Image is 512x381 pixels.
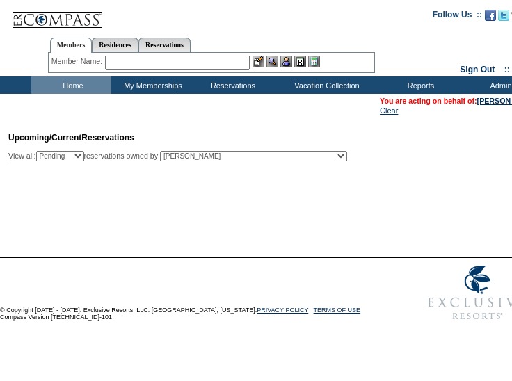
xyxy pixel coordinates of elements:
img: View [266,56,278,67]
img: b_calculator.gif [308,56,320,67]
img: Reservations [294,56,306,67]
img: b_edit.gif [253,56,264,67]
span: Reservations [8,133,134,143]
td: Home [31,76,111,94]
div: View all: reservations owned by: [8,151,353,161]
td: Reservations [191,76,271,94]
td: Reports [379,76,459,94]
a: Follow us on Twitter [498,14,509,22]
a: Become our fan on Facebook [485,14,496,22]
span: :: [504,65,510,74]
a: Sign Out [460,65,495,74]
td: Vacation Collection [271,76,379,94]
img: Impersonate [280,56,292,67]
td: Follow Us :: [433,8,482,25]
a: Reservations [138,38,191,52]
td: My Memberships [111,76,191,94]
a: PRIVACY POLICY [257,307,308,314]
span: Upcoming/Current [8,133,81,143]
div: Member Name: [51,56,105,67]
img: Become our fan on Facebook [485,10,496,21]
img: Follow us on Twitter [498,10,509,21]
a: TERMS OF USE [314,307,361,314]
a: Clear [380,106,398,115]
a: Members [50,38,93,53]
a: Residences [92,38,138,52]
